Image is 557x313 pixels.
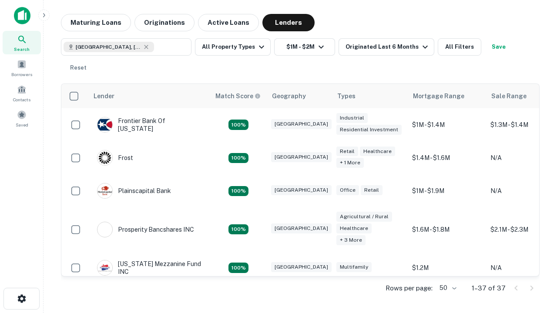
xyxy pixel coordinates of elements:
div: Lender [94,91,114,101]
div: Retail [336,147,358,156]
td: $1.6M - $1.8M [408,207,486,251]
div: [US_STATE] Mezzanine Fund INC [97,260,201,276]
button: Originations [134,14,195,31]
div: Residential Investment [336,125,402,135]
div: + 3 more [336,235,366,245]
button: All Property Types [195,38,271,56]
a: Saved [3,107,41,130]
div: [GEOGRAPHIC_DATA] [271,223,332,233]
img: picture [97,222,112,237]
th: Capitalize uses an advanced AI algorithm to match your search with the best lender. The match sco... [210,84,267,108]
td: $1M - $1.4M [408,108,486,141]
td: $1.2M [408,251,486,284]
img: picture [97,117,112,132]
div: Types [337,91,356,101]
th: Geography [267,84,332,108]
a: Borrowers [3,56,41,80]
div: Office [336,185,359,195]
div: Retail [361,185,383,195]
div: [GEOGRAPHIC_DATA] [271,119,332,129]
div: Matching Properties: 6, hasApolloMatch: undefined [228,224,248,235]
button: $1M - $2M [274,38,335,56]
button: Originated Last 6 Months [339,38,434,56]
div: Matching Properties: 4, hasApolloMatch: undefined [228,153,248,163]
div: Plainscapital Bank [97,183,171,199]
div: Multifamily [336,262,372,272]
div: Mortgage Range [413,91,464,101]
td: $1M - $1.9M [408,174,486,207]
button: Lenders [262,14,315,31]
div: Frontier Bank Of [US_STATE] [97,117,201,133]
div: Healthcare [360,147,395,156]
div: Prosperity Bancshares INC [97,222,194,237]
p: 1–37 of 37 [472,283,506,293]
div: Matching Properties: 5, hasApolloMatch: undefined [228,263,248,273]
td: $1.4M - $1.6M [408,141,486,174]
img: capitalize-icon.png [14,7,30,24]
span: Contacts [13,96,30,103]
div: Originated Last 6 Months [346,42,430,52]
div: [GEOGRAPHIC_DATA] [271,152,332,162]
span: [GEOGRAPHIC_DATA], [GEOGRAPHIC_DATA], [GEOGRAPHIC_DATA] [76,43,141,51]
h6: Match Score [215,91,259,101]
th: Types [332,84,408,108]
th: Lender [88,84,210,108]
div: Frost [97,150,133,166]
button: Reset [64,59,92,77]
button: Active Loans [198,14,259,31]
img: picture [97,183,112,198]
span: Saved [16,121,28,128]
span: Borrowers [11,71,32,78]
button: Maturing Loans [61,14,131,31]
div: Geography [272,91,306,101]
img: picture [97,260,112,275]
div: [GEOGRAPHIC_DATA] [271,185,332,195]
div: Matching Properties: 4, hasApolloMatch: undefined [228,120,248,130]
div: Agricultural / Rural [336,212,392,222]
div: [GEOGRAPHIC_DATA] [271,262,332,272]
div: Matching Properties: 4, hasApolloMatch: undefined [228,186,248,196]
button: Save your search to get updates of matches that match your search criteria. [485,38,513,56]
div: 50 [436,282,458,294]
p: Rows per page: [386,283,433,293]
div: Capitalize uses an advanced AI algorithm to match your search with the best lender. The match sco... [215,91,261,101]
span: Search [14,46,30,53]
div: Healthcare [336,223,372,233]
iframe: Chat Widget [513,216,557,257]
div: Industrial [336,113,368,123]
button: All Filters [438,38,481,56]
a: Contacts [3,81,41,105]
a: Search [3,31,41,54]
div: + 1 more [336,158,364,168]
div: Sale Range [491,91,527,101]
th: Mortgage Range [408,84,486,108]
img: picture [97,150,112,165]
